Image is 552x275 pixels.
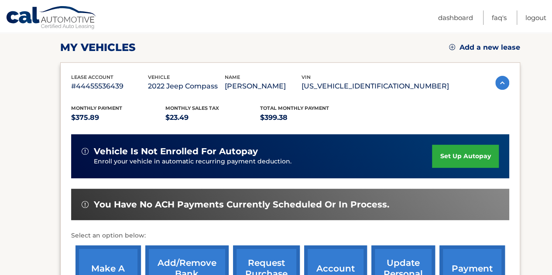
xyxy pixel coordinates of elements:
[492,10,507,25] a: FAQ's
[302,74,311,80] span: vin
[71,231,509,241] p: Select an option below:
[94,157,432,166] p: Enroll your vehicle in automatic recurring payment deduction.
[225,74,240,80] span: name
[82,201,89,208] img: alert-white.svg
[60,41,136,54] h2: my vehicles
[495,76,509,90] img: accordion-active.svg
[148,80,225,92] p: 2022 Jeep Compass
[225,80,302,92] p: [PERSON_NAME]
[6,6,97,31] a: Cal Automotive
[71,74,113,80] span: lease account
[82,148,89,155] img: alert-white.svg
[260,105,329,111] span: Total Monthly Payment
[449,44,455,50] img: add.svg
[94,146,258,157] span: vehicle is not enrolled for autopay
[432,145,498,168] a: set up autopay
[438,10,473,25] a: Dashboard
[71,80,148,92] p: #44455536439
[71,105,122,111] span: Monthly Payment
[94,199,389,210] span: You have no ACH payments currently scheduled or in process.
[525,10,546,25] a: Logout
[71,112,166,124] p: $375.89
[302,80,449,92] p: [US_VEHICLE_IDENTIFICATION_NUMBER]
[449,43,520,52] a: Add a new lease
[260,112,355,124] p: $399.38
[165,105,219,111] span: Monthly sales Tax
[148,74,170,80] span: vehicle
[165,112,260,124] p: $23.49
